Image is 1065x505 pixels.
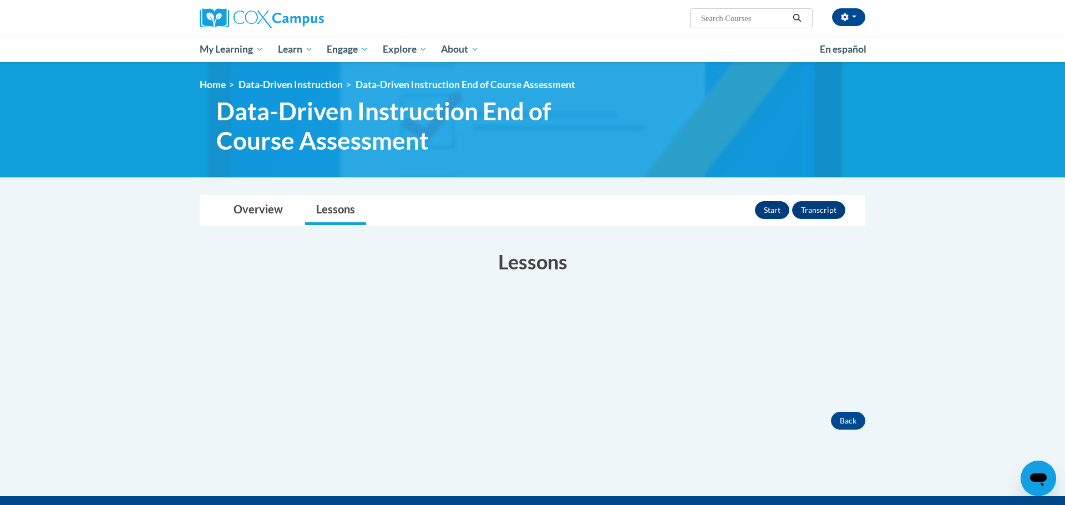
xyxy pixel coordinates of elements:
h3: Lessons [200,248,865,276]
a: Explore [376,37,434,62]
a: Lessons [305,196,366,225]
button: Account Settings [832,8,865,26]
a: Home [200,79,226,90]
button: Start [755,201,789,219]
img: Cox Campus [200,8,324,28]
span: Engage [327,43,368,56]
span: Data-Driven Instruction End of Course Assessment [216,96,599,155]
a: About [434,37,486,62]
a: Engage [319,37,376,62]
a: En español [813,38,874,61]
div: Main menu [183,37,882,62]
button: Search [789,12,805,25]
a: Cox Campus [200,8,410,28]
span: Learn [278,43,313,56]
a: My Learning [192,37,271,62]
span: Data-Driven Instruction End of Course Assessment [356,79,575,90]
iframe: Button to launch messaging window [1021,461,1056,496]
a: Overview [222,196,294,225]
button: Back [831,412,865,430]
button: Transcript [792,201,845,219]
a: Learn [271,37,320,62]
input: Search Courses [700,12,789,25]
span: Explore [383,43,427,56]
span: About [441,43,479,56]
a: Data-Driven Instruction [239,79,343,90]
span: My Learning [200,43,263,56]
span: En español [820,43,866,55]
